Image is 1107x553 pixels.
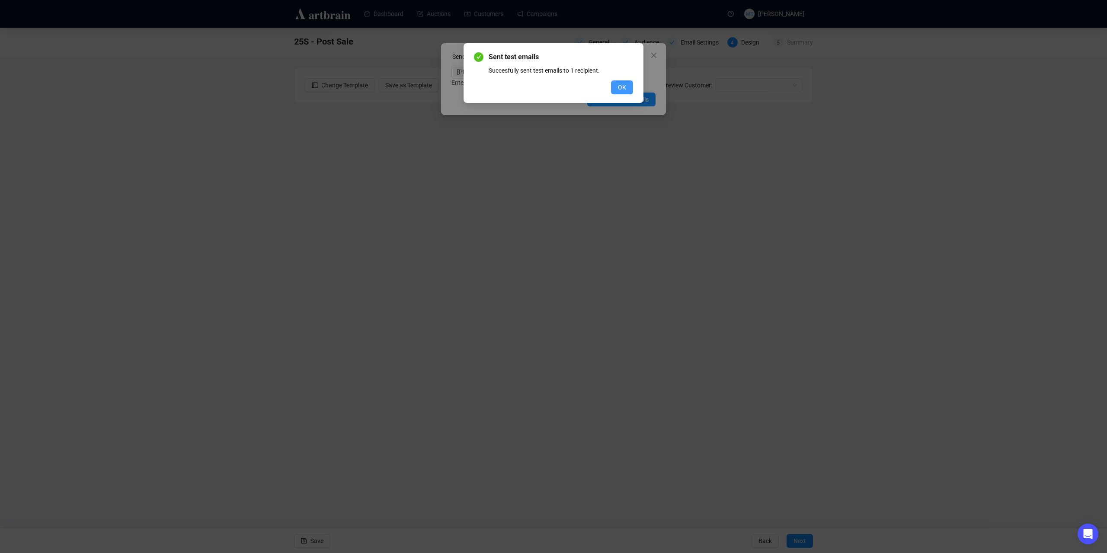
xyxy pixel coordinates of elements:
[611,80,633,94] button: OK
[1078,524,1098,544] div: Open Intercom Messenger
[489,52,633,62] span: Sent test emails
[618,83,626,92] span: OK
[474,52,483,62] span: check-circle
[489,66,633,75] div: Succesfully sent test emails to 1 recipient.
